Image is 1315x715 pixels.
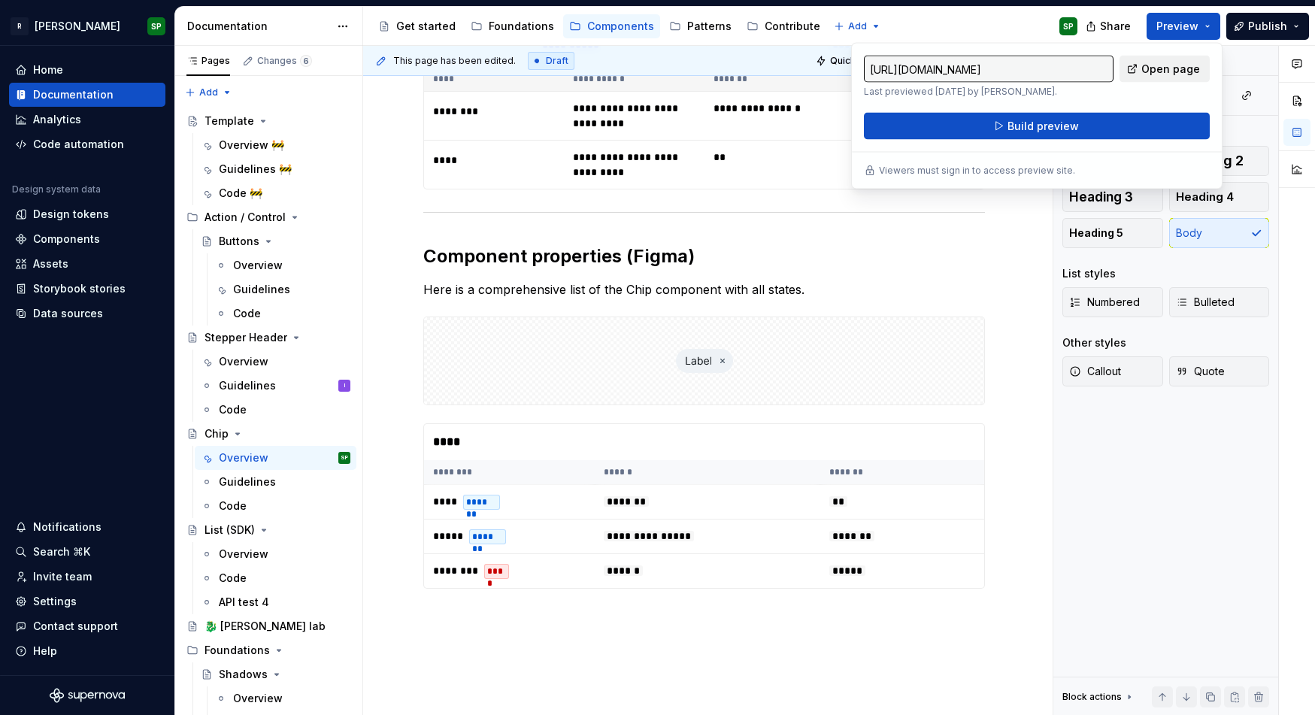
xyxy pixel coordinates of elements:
[811,50,901,71] button: Quick preview
[233,282,290,297] div: Guidelines
[205,619,326,634] div: 🐉 [PERSON_NAME] lab
[9,132,165,156] a: Code automation
[864,86,1114,98] p: Last previewed [DATE] by [PERSON_NAME].
[195,133,356,157] a: Overview 🚧
[687,19,732,34] div: Patterns
[1176,364,1225,379] span: Quote
[1062,686,1135,707] div: Block actions
[219,547,268,562] div: Overview
[12,183,101,195] div: Design system data
[257,55,312,67] div: Changes
[393,55,516,67] span: This page has been edited.
[1078,13,1141,40] button: Share
[848,20,867,32] span: Add
[33,544,90,559] div: Search ⌘K
[219,186,262,201] div: Code 🚧
[219,234,259,249] div: Buttons
[33,594,77,609] div: Settings
[9,227,165,251] a: Components
[195,446,356,470] a: OverviewSP
[195,566,356,590] a: Code
[1169,356,1270,386] button: Quote
[195,590,356,614] a: API test 4
[205,210,286,225] div: Action / Control
[1062,266,1116,281] div: List styles
[33,569,92,584] div: Invite team
[195,350,356,374] a: Overview
[546,55,568,67] span: Draft
[186,55,230,67] div: Pages
[33,256,68,271] div: Assets
[587,19,654,34] div: Components
[1069,189,1133,205] span: Heading 3
[219,354,268,369] div: Overview
[372,11,826,41] div: Page tree
[765,19,820,34] div: Contribute
[9,83,165,107] a: Documentation
[1156,19,1198,34] span: Preview
[741,14,826,38] a: Contribute
[563,14,660,38] a: Components
[151,20,162,32] div: SP
[33,644,57,659] div: Help
[1176,189,1234,205] span: Heading 4
[219,571,247,586] div: Code
[9,277,165,301] a: Storybook stories
[233,258,283,273] div: Overview
[663,14,738,38] a: Patterns
[50,688,125,703] svg: Supernova Logo
[9,301,165,326] a: Data sources
[180,205,356,229] div: Action / Control
[864,113,1210,140] button: Build preview
[195,157,356,181] a: Guidelines 🚧
[219,378,276,393] div: Guidelines
[180,109,356,133] a: Template
[219,138,284,153] div: Overview 🚧
[1169,182,1270,212] button: Heading 4
[423,244,985,268] h2: Component properties (Figma)
[341,450,348,465] div: SP
[9,589,165,614] a: Settings
[180,326,356,350] a: Stepper Header
[33,87,114,102] div: Documentation
[195,470,356,494] a: Guidelines
[195,398,356,422] a: Code
[300,55,312,67] span: 6
[195,374,356,398] a: GuidelinesI
[180,422,356,446] a: Chip
[180,614,356,638] a: 🐉 [PERSON_NAME] lab
[195,229,356,253] a: Buttons
[205,330,287,345] div: Stepper Header
[1141,62,1200,77] span: Open page
[199,86,218,98] span: Add
[830,55,895,67] span: Quick preview
[9,565,165,589] a: Invite team
[205,426,229,441] div: Chip
[1007,119,1079,134] span: Build preview
[33,520,102,535] div: Notifications
[1248,19,1287,34] span: Publish
[1069,364,1121,379] span: Callout
[219,595,269,610] div: API test 4
[9,515,165,539] button: Notifications
[879,165,1075,177] p: Viewers must sign in to access preview site.
[219,667,268,682] div: Shadows
[1062,335,1126,350] div: Other styles
[209,253,356,277] a: Overview
[219,402,247,417] div: Code
[11,17,29,35] div: R
[1120,56,1210,83] a: Open page
[1169,287,1270,317] button: Bulleted
[829,16,886,37] button: Add
[33,619,118,634] div: Contact support
[1176,295,1235,310] span: Bulleted
[219,162,292,177] div: Guidelines 🚧
[465,14,560,38] a: Foundations
[1063,20,1074,32] div: SP
[33,112,81,127] div: Analytics
[1062,691,1122,703] div: Block actions
[209,686,356,710] a: Overview
[1226,13,1309,40] button: Publish
[9,202,165,226] a: Design tokens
